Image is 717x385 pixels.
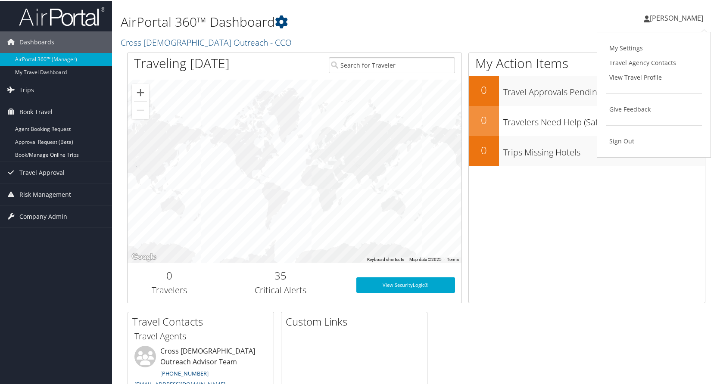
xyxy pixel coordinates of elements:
[218,267,344,282] h2: 35
[218,283,344,295] h3: Critical Alerts
[132,314,274,328] h2: Travel Contacts
[469,105,705,135] a: 0Travelers Need Help (Safety Check)
[19,205,67,227] span: Company Admin
[121,36,294,47] a: Cross [DEMOGRAPHIC_DATA] Outreach - CCO
[469,112,499,127] h2: 0
[19,78,34,100] span: Trips
[134,267,205,282] h2: 0
[160,369,209,376] a: [PHONE_NUMBER]
[134,53,230,71] h1: Traveling [DATE]
[121,12,515,30] h1: AirPortal 360™ Dashboard
[469,135,705,165] a: 0Trips Missing Hotels
[19,6,105,26] img: airportal-logo.png
[130,251,158,262] a: Open this area in Google Maps (opens a new window)
[606,133,702,148] a: Sign Out
[644,4,712,30] a: [PERSON_NAME]
[606,69,702,84] a: View Travel Profile
[367,256,404,262] button: Keyboard shortcuts
[650,12,703,22] span: [PERSON_NAME]
[409,256,442,261] span: Map data ©2025
[329,56,455,72] input: Search for Traveler
[19,161,65,183] span: Travel Approval
[19,183,71,205] span: Risk Management
[19,100,53,122] span: Book Travel
[19,31,54,52] span: Dashboards
[132,101,149,118] button: Zoom out
[469,53,705,71] h1: My Action Items
[469,142,499,157] h2: 0
[134,283,205,295] h3: Travelers
[606,55,702,69] a: Travel Agency Contacts
[286,314,427,328] h2: Custom Links
[134,329,267,342] h3: Travel Agents
[606,40,702,55] a: My Settings
[606,101,702,116] a: Give Feedback
[503,111,705,127] h3: Travelers Need Help (Safety Check)
[469,75,705,105] a: 0Travel Approvals Pending (Advisor Booked)
[503,141,705,158] h3: Trips Missing Hotels
[469,82,499,96] h2: 0
[132,83,149,100] button: Zoom in
[503,81,705,97] h3: Travel Approvals Pending (Advisor Booked)
[356,276,455,292] a: View SecurityLogic®
[130,251,158,262] img: Google
[447,256,459,261] a: Terms (opens in new tab)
